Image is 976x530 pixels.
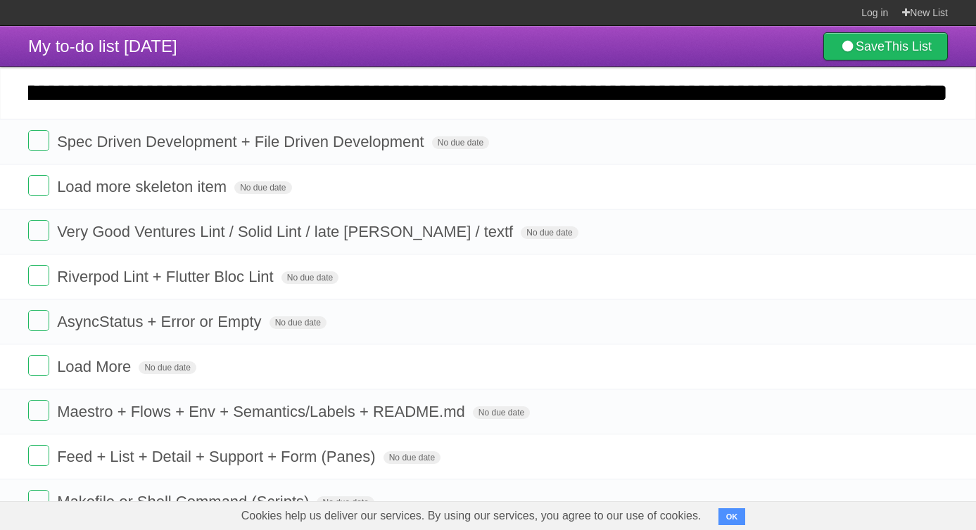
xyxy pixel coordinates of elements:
[139,361,196,374] span: No due date
[718,508,746,525] button: OK
[57,448,379,465] span: Feed + List + Detail + Support + Form (Panes)
[317,496,374,509] span: No due date
[57,223,516,240] span: Very Good Ventures Lint / Solid Lint / late [PERSON_NAME] / textf
[28,310,49,331] label: Done
[28,220,49,241] label: Done
[227,502,716,530] span: Cookies help us deliver our services. By using our services, you agree to our use of cookies.
[28,265,49,286] label: Done
[57,493,312,510] span: Makefile or Shell Command (Scripts)
[473,406,530,419] span: No due date
[57,358,134,375] span: Load More
[823,32,948,60] a: SaveThis List
[28,175,49,196] label: Done
[281,271,338,284] span: No due date
[28,130,49,151] label: Done
[28,355,49,376] label: Done
[270,316,327,329] span: No due date
[384,451,441,464] span: No due date
[28,490,49,511] label: Done
[57,268,277,285] span: Riverpod Lint + Flutter Bloc Lint
[57,178,230,195] span: Load more skeleton item
[57,133,428,150] span: Spec Driven Development + File Driven Development
[28,37,177,56] span: My to-do list [DATE]
[234,181,291,194] span: No due date
[57,313,265,330] span: AsyncStatus + Error or Empty
[57,403,469,420] span: Maestro + Flows + Env + Semantics/Labels + README.md
[28,445,49,466] label: Done
[432,136,489,149] span: No due date
[885,39,932,53] b: This List
[521,226,578,239] span: No due date
[28,400,49,421] label: Done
